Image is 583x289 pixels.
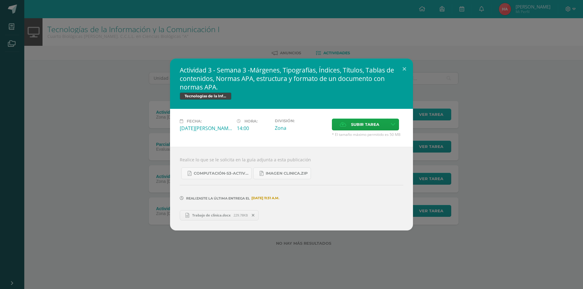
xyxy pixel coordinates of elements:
span: * El tamaño máximo permitido es 50 MB [332,132,403,137]
span: Subir tarea [351,119,379,130]
a: Trabajo de clínica.docx 229.78KB [180,210,259,220]
h2: Actividad 3 - Semana 3 -Márgenes, Tipografías, Índices, Títulos, Tablas de contenidos, Normas APA... [180,66,403,91]
div: [DATE][PERSON_NAME] [180,125,232,132]
div: Realice lo que se le solicita en la guía adjunta a esta publicación [170,147,413,230]
span: Remover entrega [248,212,258,219]
button: Close (Esc) [396,59,413,79]
span: Imagen Clinica.zip [266,171,308,176]
div: 14:00 [237,125,270,132]
span: COMPUTACIÓN-S3-Actividad 3 -4TO Biológicas A- Tablas y tabulaciones - IV Unidad, [DATE].pdf [194,171,248,176]
span: Trabajo de clínica.docx [189,213,234,217]
span: Fecha: [187,119,202,123]
label: División: [275,119,327,123]
a: Imagen Clinica.zip [253,167,311,179]
span: Tecnologías de la Información y la Comunicación I [180,92,231,100]
span: Hora: [244,119,257,123]
span: 229.78KB [234,213,248,217]
div: Zona [275,125,327,131]
a: COMPUTACIÓN-S3-Actividad 3 -4TO Biológicas A- Tablas y tabulaciones - IV Unidad, [DATE].pdf [181,167,252,179]
span: Realizaste la última entrega el [186,196,250,200]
